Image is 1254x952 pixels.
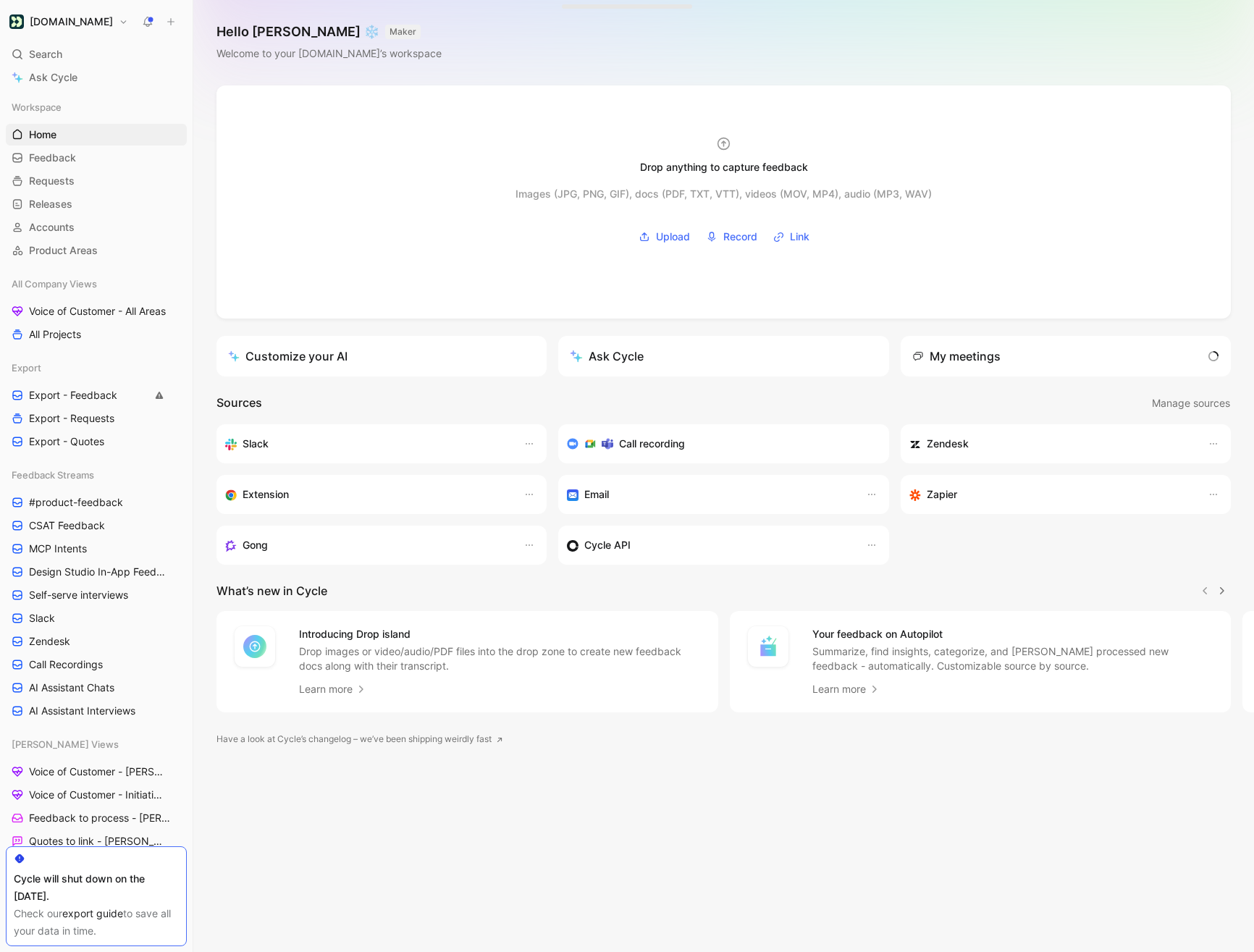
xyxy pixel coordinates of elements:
[656,228,690,245] span: Upload
[6,357,187,452] div: ExportExport - FeedbackExport - RequestsExport - Quotes
[6,492,187,513] a: #product-feedback
[6,584,187,606] a: Self-serve interviews
[29,197,72,211] span: Releases
[299,681,367,698] a: Learn more
[29,327,81,342] span: All Projects
[6,830,187,852] a: Quotes to link - [PERSON_NAME]
[29,565,168,579] span: Design Studio In-App Feedback
[12,100,62,114] span: Workspace
[29,611,55,625] span: Slack
[29,243,98,258] span: Product Areas
[12,361,41,375] span: Export
[29,634,70,649] span: Zendesk
[6,654,187,675] a: Call Recordings
[6,561,187,583] a: Design Studio In-App Feedback
[570,347,644,365] div: Ask Cycle
[6,357,187,379] div: Export
[584,486,609,503] h3: Email
[12,737,119,751] span: [PERSON_NAME] Views
[29,220,75,235] span: Accounts
[634,226,695,248] button: Upload
[216,732,503,746] a: Have a look at Cycle’s changelog – we’ve been shipping weirdly fast
[228,347,348,365] div: Customize your AI
[567,536,851,554] div: Sync accounts & send feedback from custom sources. Get inspired by our favorite use case
[6,733,187,755] div: [PERSON_NAME] Views
[29,588,128,602] span: Self-serve interviews
[6,273,187,295] div: All Company Views
[29,411,114,426] span: Export - Requests
[6,408,187,429] a: Export - Requests
[225,435,509,452] div: Sync your accounts, send feedback and get updates in Slack
[6,147,187,169] a: Feedback
[29,657,103,672] span: Call Recordings
[29,151,76,165] span: Feedback
[299,644,701,673] p: Drop images or video/audio/PDF files into the drop zone to create new feedback docs along with th...
[29,304,166,319] span: Voice of Customer - All Areas
[12,468,94,482] span: Feedback Streams
[6,607,187,629] a: Slack
[299,625,701,643] h4: Introducing Drop island
[584,536,631,554] h3: Cycle API
[909,486,1193,503] div: Capture feedback from thousands of sources with Zapier (survey results, recordings, sheets, etc).
[29,127,56,142] span: Home
[701,226,762,248] button: Record
[216,23,442,41] h1: Hello [PERSON_NAME] ❄️
[225,536,509,554] div: Capture feedback from your incoming calls
[6,124,187,146] a: Home
[30,15,113,28] h1: [DOMAIN_NAME]
[1152,395,1230,412] span: Manage sources
[216,582,327,599] h2: What’s new in Cycle
[29,811,170,825] span: Feedback to process - [PERSON_NAME]
[6,464,187,722] div: Feedback Streams#product-feedbackCSAT FeedbackMCP IntentsDesign Studio In-App FeedbackSelf-serve ...
[6,273,187,345] div: All Company ViewsVoice of Customer - All AreasAll Projects
[516,185,932,203] div: Images (JPG, PNG, GIF), docs (PDF, TXT, VTT), videos (MOV, MP4), audio (MP3, WAV)
[29,69,77,86] span: Ask Cycle
[558,336,888,376] button: Ask Cycle
[6,193,187,215] a: Releases
[6,538,187,560] a: MCP Intents
[6,43,187,65] div: Search
[225,486,509,503] div: Capture feedback from anywhere on the web
[29,704,135,718] span: AI Assistant Interviews
[29,46,62,63] span: Search
[29,174,75,188] span: Requests
[29,518,105,533] span: CSAT Feedback
[216,336,547,376] a: Customize your AI
[9,14,24,29] img: Customer.io
[6,170,187,192] a: Requests
[6,384,187,406] a: Export - Feedback
[6,216,187,238] a: Accounts
[619,435,685,452] h3: Call recording
[640,159,808,176] div: Drop anything to capture feedback
[29,834,168,848] span: Quotes to link - [PERSON_NAME]
[6,464,187,486] div: Feedback Streams
[812,644,1214,673] p: Summarize, find insights, categorize, and [PERSON_NAME] processed new feedback - automatically. C...
[6,677,187,699] a: AI Assistant Chats
[29,788,167,802] span: Voice of Customer - Initiatives
[927,486,957,503] h3: Zapier
[29,495,123,510] span: #product-feedback
[385,25,421,39] button: MAKER
[12,277,97,291] span: All Company Views
[6,324,187,345] a: All Projects
[768,226,815,248] button: Link
[6,240,187,261] a: Product Areas
[29,434,104,449] span: Export - Quotes
[567,486,851,503] div: Forward emails to your feedback inbox
[790,228,809,245] span: Link
[243,486,289,503] h3: Extension
[216,45,442,62] div: Welcome to your [DOMAIN_NAME]’s workspace
[6,631,187,652] a: Zendesk
[243,536,268,554] h3: Gong
[216,394,262,413] h2: Sources
[6,515,187,536] a: CSAT Feedback
[909,435,1193,452] div: Sync accounts and create docs
[912,347,1001,365] div: My meetings
[6,431,187,452] a: Export - Quotes
[14,905,179,940] div: Check our to save all your data in time.
[6,12,132,32] button: Customer.io[DOMAIN_NAME]
[62,907,123,919] a: export guide
[6,761,187,783] a: Voice of Customer - [PERSON_NAME]
[6,784,187,806] a: Voice of Customer - Initiatives
[29,681,114,695] span: AI Assistant Chats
